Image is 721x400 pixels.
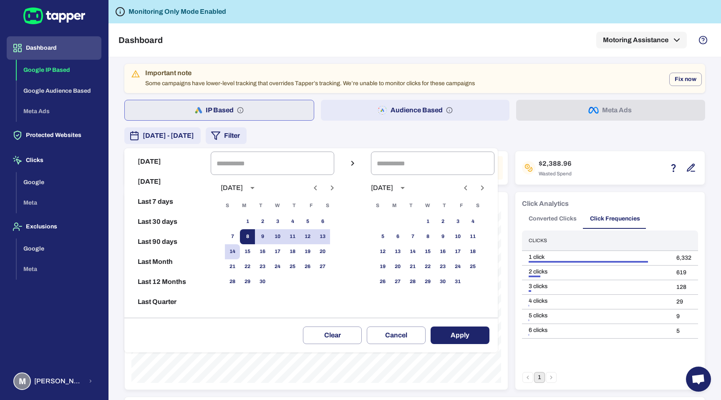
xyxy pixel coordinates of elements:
[270,244,285,259] button: 17
[255,259,270,274] button: 23
[255,244,270,259] button: 16
[450,259,465,274] button: 24
[435,214,450,229] button: 2
[420,259,435,274] button: 22
[375,259,390,274] button: 19
[431,327,489,344] button: Apply
[255,214,270,229] button: 2
[375,244,390,259] button: 12
[465,244,480,259] button: 18
[240,274,255,289] button: 29
[686,367,711,392] div: Open chat
[128,252,207,272] button: Last Month
[390,244,405,259] button: 13
[270,259,285,274] button: 24
[435,229,450,244] button: 9
[459,181,473,195] button: Previous month
[128,172,207,192] button: [DATE]
[225,229,240,244] button: 7
[375,229,390,244] button: 5
[387,197,402,214] span: Monday
[285,244,300,259] button: 18
[420,244,435,259] button: 15
[128,212,207,232] button: Last 30 days
[128,192,207,212] button: Last 7 days
[465,214,480,229] button: 4
[303,327,362,344] button: Clear
[420,229,435,244] button: 8
[405,274,420,289] button: 28
[300,214,315,229] button: 5
[285,214,300,229] button: 4
[300,259,315,274] button: 26
[450,214,465,229] button: 3
[128,312,207,332] button: Reset
[315,259,330,274] button: 27
[220,197,235,214] span: Sunday
[128,232,207,252] button: Last 90 days
[285,259,300,274] button: 25
[465,259,480,274] button: 25
[470,197,485,214] span: Saturday
[325,181,339,195] button: Next month
[245,181,260,195] button: calendar view is open, switch to year view
[420,214,435,229] button: 1
[405,244,420,259] button: 14
[255,229,270,244] button: 9
[308,181,323,195] button: Previous month
[225,274,240,289] button: 28
[475,181,489,195] button: Next month
[128,272,207,292] button: Last 12 Months
[240,214,255,229] button: 1
[240,229,255,244] button: 8
[240,244,255,259] button: 15
[221,184,243,192] div: [DATE]
[450,274,465,289] button: 31
[128,292,207,312] button: Last Quarter
[225,259,240,274] button: 21
[370,197,385,214] span: Sunday
[255,274,270,289] button: 30
[390,274,405,289] button: 27
[237,197,252,214] span: Monday
[287,197,302,214] span: Thursday
[420,274,435,289] button: 29
[225,244,240,259] button: 14
[405,259,420,274] button: 21
[315,214,330,229] button: 6
[435,259,450,274] button: 23
[253,197,268,214] span: Tuesday
[435,274,450,289] button: 30
[390,229,405,244] button: 6
[405,229,420,244] button: 7
[396,181,410,195] button: calendar view is open, switch to year view
[240,259,255,274] button: 22
[437,197,452,214] span: Thursday
[367,327,426,344] button: Cancel
[435,244,450,259] button: 16
[270,229,285,244] button: 10
[371,184,393,192] div: [DATE]
[320,197,335,214] span: Saturday
[285,229,300,244] button: 11
[315,229,330,244] button: 13
[303,197,318,214] span: Friday
[390,259,405,274] button: 20
[420,197,435,214] span: Wednesday
[300,244,315,259] button: 19
[315,244,330,259] button: 20
[270,197,285,214] span: Wednesday
[450,244,465,259] button: 17
[375,274,390,289] button: 26
[403,197,418,214] span: Tuesday
[270,214,285,229] button: 3
[450,229,465,244] button: 10
[465,229,480,244] button: 11
[454,197,469,214] span: Friday
[300,229,315,244] button: 12
[128,152,207,172] button: [DATE]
